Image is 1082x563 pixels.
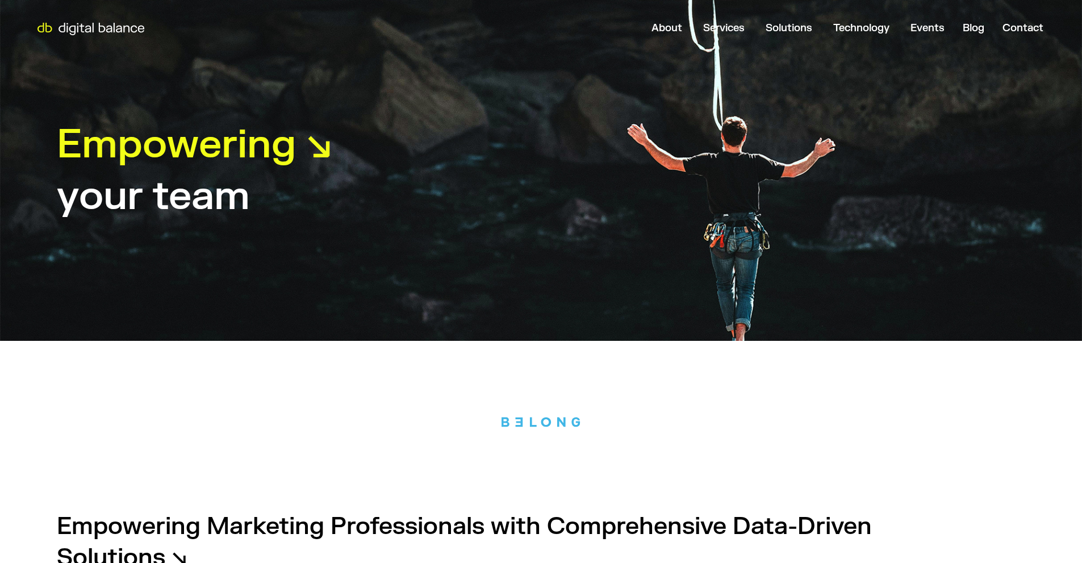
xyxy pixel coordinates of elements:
a: Blog [963,22,984,35]
div: Menu Toggle [154,17,1052,39]
a: About [651,22,682,35]
a: Contact [1002,22,1043,35]
nav: Menu [154,17,1052,39]
a: Solutions [766,22,812,35]
a: Services [703,22,745,35]
h1: Empowering ↘︎ [57,119,332,170]
a: Technology [833,22,889,35]
a: Events [910,22,945,35]
img: Digital Balance logo [28,23,153,35]
h1: your team [57,170,250,222]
